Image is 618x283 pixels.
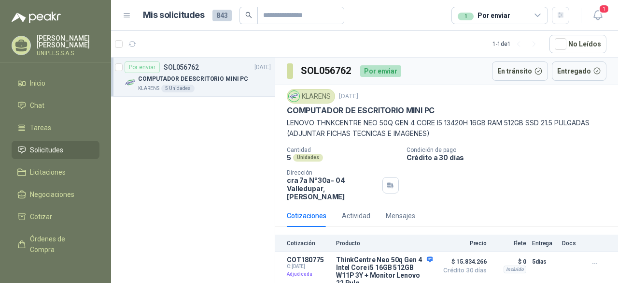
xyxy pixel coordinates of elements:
[287,269,330,279] p: Adjudicada
[287,264,330,269] span: C: [DATE]
[339,92,358,101] p: [DATE]
[12,163,99,181] a: Licitaciones
[492,240,526,247] p: Flete
[138,74,248,84] p: COMPUTADOR DE ESCRITORIO MINI PC
[458,13,474,20] div: 1
[492,256,526,268] p: $ 0
[138,85,159,92] p: KLARENS
[12,119,99,137] a: Tareas
[407,153,614,162] p: Crédito a 30 días
[549,35,606,53] button: No Leídos
[30,167,66,178] span: Licitaciones
[599,4,609,14] span: 1
[254,63,271,72] p: [DATE]
[336,240,433,247] p: Producto
[532,240,556,247] p: Entrega
[12,74,99,92] a: Inicio
[562,240,581,247] p: Docs
[212,10,232,21] span: 843
[301,63,352,78] h3: SOL056762
[30,145,63,155] span: Solicitudes
[143,8,205,22] h1: Mis solicitudes
[111,58,275,97] a: Por enviarSOL056762[DATE] Company LogoCOMPUTADOR DE ESCRITORIO MINI PCKLARENS5 Unidades
[289,91,299,102] img: Company Logo
[161,85,195,92] div: 5 Unidades
[30,211,52,222] span: Cotizar
[504,266,526,273] div: Incluido
[12,12,61,23] img: Logo peakr
[386,210,415,221] div: Mensajes
[12,96,99,115] a: Chat
[287,147,399,153] p: Cantidad
[12,185,99,204] a: Negociaciones
[287,118,606,139] p: LENOVO THNKCENTRE NEO 50Q GEN 4 CORE I5 13420H 16GB RAM 512GB SSD 21.5 PULGADAS (ADJUNTAR FICHAS ...
[12,141,99,159] a: Solicitudes
[30,100,44,111] span: Chat
[30,122,51,133] span: Tareas
[37,50,99,56] p: UNIPLES S.A.S
[125,61,160,73] div: Por enviar
[164,64,199,71] p: SOL056762
[30,189,74,200] span: Negociaciones
[552,61,607,81] button: Entregado
[438,240,487,247] p: Precio
[589,7,606,24] button: 1
[30,78,45,89] span: Inicio
[360,65,401,77] div: Por enviar
[287,256,330,264] p: COT180775
[407,147,614,153] p: Condición de pago
[293,154,323,162] div: Unidades
[287,176,379,201] p: cra 7a N°30a- 04 Valledupar , [PERSON_NAME]
[287,169,379,176] p: Dirección
[287,89,335,104] div: KLARENS
[245,12,252,18] span: search
[532,256,556,268] p: 5 días
[287,240,330,247] p: Cotización
[287,153,291,162] p: 5
[492,61,548,81] button: En tránsito
[287,105,435,116] p: COMPUTADOR DE ESCRITORIO MINI PC
[492,36,542,52] div: 1 - 1 de 1
[12,230,99,259] a: Órdenes de Compra
[342,210,370,221] div: Actividad
[12,208,99,226] a: Cotizar
[125,77,136,89] img: Company Logo
[458,10,510,21] div: Por enviar
[30,234,90,255] span: Órdenes de Compra
[37,35,99,48] p: [PERSON_NAME] [PERSON_NAME]
[287,210,326,221] div: Cotizaciones
[438,256,487,268] span: $ 15.834.266
[438,268,487,273] span: Crédito 30 días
